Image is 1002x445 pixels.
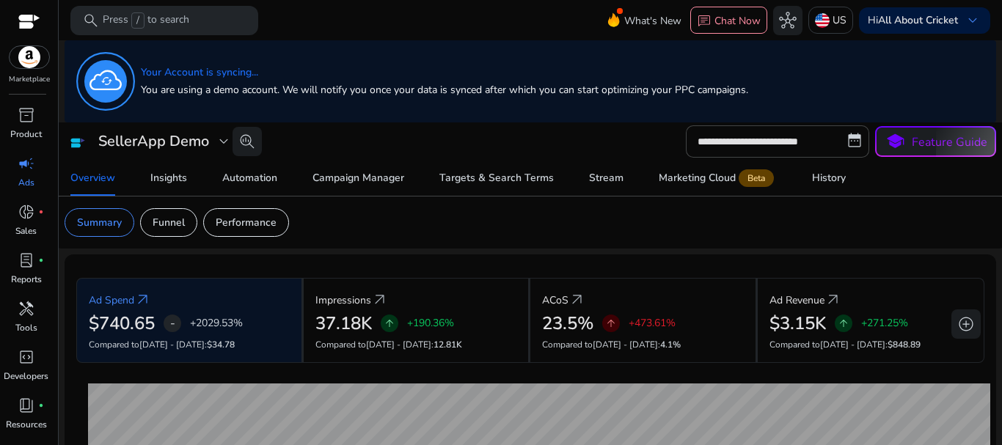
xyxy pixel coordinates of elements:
[153,215,185,230] p: Funnel
[885,131,906,152] span: school
[190,315,243,331] p: +2029.53%
[222,173,277,183] div: Automation
[739,169,774,187] span: Beta
[11,273,42,286] p: Reports
[15,321,37,334] p: Tools
[542,293,568,308] p: ACoS
[38,209,44,215] span: fiber_manual_record
[70,173,115,183] div: Overview
[315,313,372,334] h2: 37.18K
[216,215,277,230] p: Performance
[878,13,958,27] b: All About Cricket
[38,402,44,408] span: fiber_manual_record
[18,348,35,366] span: code_blocks
[4,369,48,383] p: Developers
[815,13,830,28] img: us.svg
[312,173,404,183] div: Campaign Manager
[134,291,152,309] a: arrow_outward
[964,12,981,29] span: keyboard_arrow_down
[824,291,842,309] a: arrow_outward
[18,300,35,317] span: handyman
[10,128,42,141] p: Product
[18,203,35,221] span: donut_small
[769,338,973,351] p: Compared to :
[366,339,431,350] span: [DATE] - [DATE]
[624,8,681,34] span: What's New
[18,251,35,269] span: lab_profile
[957,315,975,333] span: add_circle
[207,339,235,350] span: $34.78
[89,338,290,351] p: Compared to :
[912,133,987,151] p: Feature Guide
[371,291,389,309] a: arrow_outward
[38,257,44,263] span: fiber_manual_record
[103,12,189,29] p: Press to search
[833,7,846,33] p: US
[384,317,395,329] span: arrow_upward
[18,106,35,124] span: inventory_2
[875,126,996,157] button: schoolFeature Guide
[9,74,50,85] p: Marketplace
[542,338,744,351] p: Compared to :
[820,339,885,350] span: [DATE] - [DATE]
[888,339,921,350] span: $848.89
[141,67,748,79] h5: Your Account is syncing...
[951,309,981,339] button: add_circle
[690,7,767,34] button: chatChat Now
[568,291,586,309] a: arrow_outward
[98,133,209,150] h3: SellerApp Demo
[18,176,34,189] p: Ads
[660,339,681,350] span: 4.1%
[10,46,49,68] img: amazon.svg
[439,173,554,183] div: Targets & Search Terms
[238,133,256,150] span: search_insights
[15,224,37,238] p: Sales
[170,315,175,332] span: -
[131,12,145,29] span: /
[769,293,824,308] p: Ad Revenue
[812,173,846,183] div: History
[629,315,676,331] p: +473.61%
[18,397,35,414] span: book_4
[315,338,517,351] p: Compared to :
[215,133,233,150] span: expand_more
[315,293,371,308] p: Impressions
[697,14,712,29] span: chat
[77,215,122,230] p: Summary
[589,173,623,183] div: Stream
[89,313,155,334] h2: $740.65
[18,155,35,172] span: campaign
[542,313,593,334] h2: 23.5%
[861,315,908,331] p: +271.25%
[868,15,958,26] p: Hi
[233,127,262,156] button: search_insights
[82,12,100,29] span: search
[593,339,658,350] span: [DATE] - [DATE]
[714,14,761,28] p: Chat Now
[779,12,797,29] span: hub
[407,315,454,331] p: +190.36%
[605,317,617,329] span: arrow_upward
[773,6,802,35] button: hub
[150,173,187,183] div: Insights
[769,313,826,334] h2: $3.15K
[838,317,849,329] span: arrow_upward
[141,84,748,97] h5: You are using a demo account. We will notify you once your data is synced after which you can sta...
[139,339,205,350] span: [DATE] - [DATE]
[659,172,777,184] div: Marketing Cloud
[434,339,462,350] span: 12.81K
[6,418,47,431] p: Resources
[89,293,134,308] p: Ad Spend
